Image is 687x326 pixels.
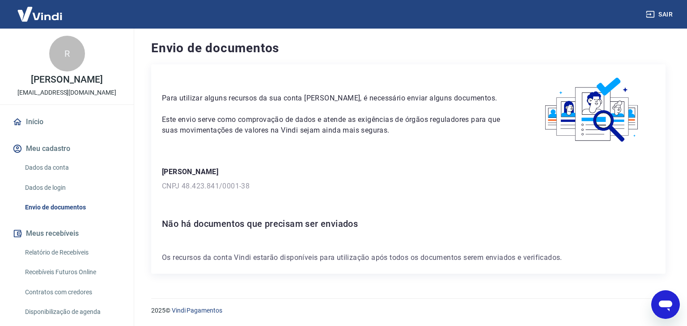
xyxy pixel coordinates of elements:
[21,198,123,217] a: Envio de documentos
[151,306,666,315] p: 2025 ©
[21,159,123,177] a: Dados da conta
[21,263,123,281] a: Recebíveis Futuros Online
[21,303,123,321] a: Disponibilização de agenda
[162,167,655,177] p: [PERSON_NAME]
[21,283,123,301] a: Contratos com credores
[11,224,123,243] button: Meus recebíveis
[11,0,69,28] img: Vindi
[162,217,655,231] h6: Não há documentos que precisam ser enviados
[11,112,123,132] a: Início
[151,39,666,57] h4: Envio de documentos
[162,114,509,136] p: Este envio serve como comprovação de dados e atende as exigências de órgãos reguladores para que ...
[162,93,509,104] p: Para utilizar alguns recursos da sua conta [PERSON_NAME], é necessário enviar alguns documentos.
[21,179,123,197] a: Dados de login
[172,307,222,314] a: Vindi Pagamentos
[21,243,123,262] a: Relatório de Recebíveis
[651,290,680,319] iframe: Botão para abrir a janela de mensagens, conversa em andamento
[530,75,655,145] img: waiting_documents.41d9841a9773e5fdf392cede4d13b617.svg
[17,88,116,97] p: [EMAIL_ADDRESS][DOMAIN_NAME]
[162,181,655,192] p: CNPJ 48.423.841/0001-38
[162,252,655,263] p: Os recursos da conta Vindi estarão disponíveis para utilização após todos os documentos serem env...
[31,75,102,84] p: [PERSON_NAME]
[644,6,676,23] button: Sair
[49,36,85,71] div: R
[11,139,123,159] button: Meu cadastro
